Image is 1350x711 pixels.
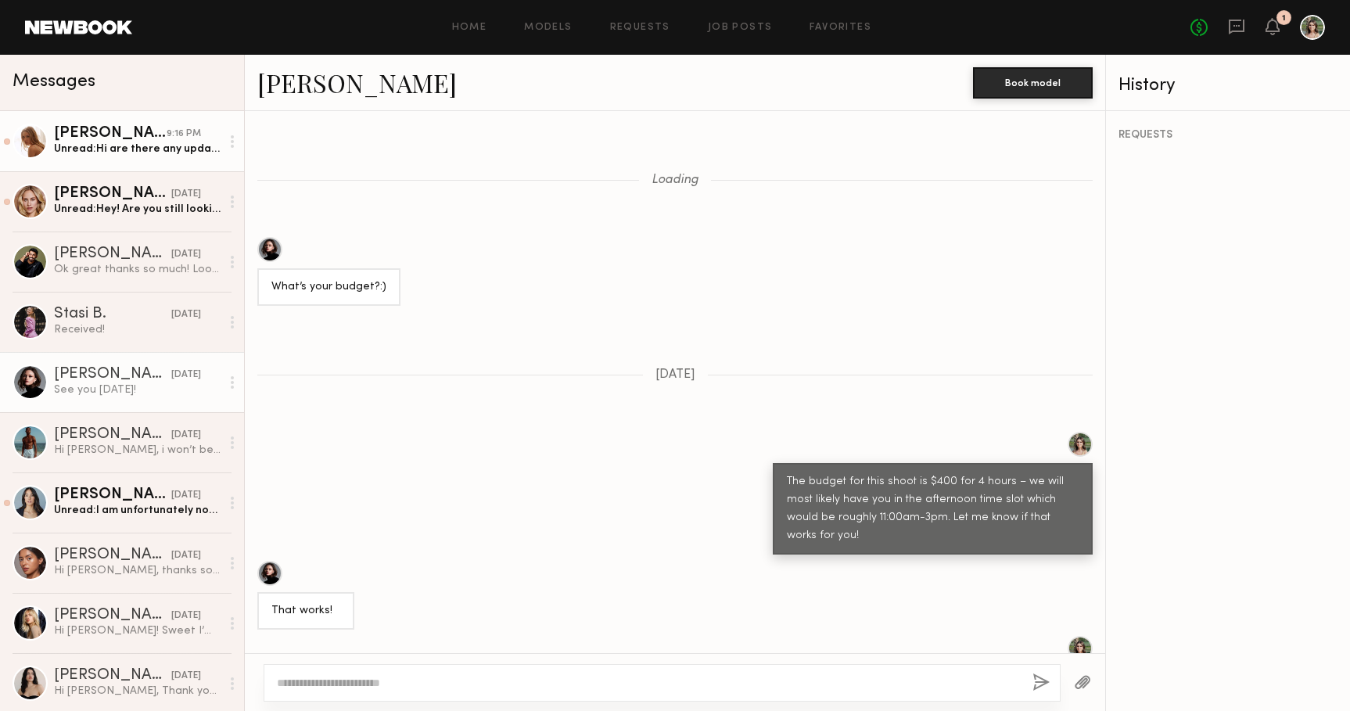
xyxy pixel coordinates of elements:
div: [PERSON_NAME] [54,548,171,563]
div: [PERSON_NAME] [54,668,171,684]
div: Ok great thanks so much! Looking forward to [DATE] and more after [54,262,221,277]
div: Stasi B. [54,307,171,322]
div: REQUESTS [1118,130,1337,141]
a: Models [524,23,572,33]
div: [PERSON_NAME] [54,246,171,262]
div: [DATE] [171,609,201,623]
div: Hi [PERSON_NAME], Thank you very much for reaching out, I appreciate it :D I am unfortunately boo... [54,684,221,698]
div: Unread: Hey! Are you still looking to shoot for [DATE]? I am avail [54,202,221,217]
div: 9:16 PM [167,127,201,142]
a: [PERSON_NAME] [257,66,457,99]
div: [PERSON_NAME] [54,487,171,503]
span: Loading [652,174,698,187]
div: [DATE] [171,187,201,202]
div: What’s your budget?:) [271,278,386,296]
div: History [1118,77,1337,95]
div: [DATE] [171,307,201,322]
div: [DATE] [171,368,201,382]
a: Favorites [810,23,871,33]
div: See you [DATE]! [54,382,221,397]
a: Book model [973,75,1093,88]
div: Hi [PERSON_NAME], thanks so much for reaching out and thinking of me for this shoot. The project ... [54,563,221,578]
div: Unread: I am unfortunately not in town this weekend :( [54,503,221,518]
div: [PERSON_NAME] [54,427,171,443]
a: Job Posts [708,23,773,33]
button: Book model [973,67,1093,99]
a: Requests [610,23,670,33]
span: Messages [13,73,95,91]
div: [PERSON_NAME] [54,186,171,202]
div: Unread: Hi are there any updates regarding the shoot ? Thank you . [54,142,221,156]
div: 1 [1282,14,1286,23]
div: Received! [54,322,221,337]
div: Hi [PERSON_NAME]! Sweet I’m available that day :) lmk the rate you had in mind Xox Demi [54,623,221,638]
div: [DATE] [171,669,201,684]
div: [DATE] [171,428,201,443]
div: [DATE] [171,247,201,262]
div: [PERSON_NAME] [54,367,171,382]
div: That works! [271,602,340,620]
div: Hi [PERSON_NAME], i won’t be available [DATE] afternoon because i have to be at the airport by 1:... [54,443,221,458]
div: [DATE] [171,548,201,563]
div: [DATE] [171,488,201,503]
span: [DATE] [655,368,695,382]
div: [PERSON_NAME] [54,608,171,623]
a: Home [452,23,487,33]
div: The budget for this shoot is $400 for 4 hours – we will most likely have you in the afternoon tim... [787,473,1079,545]
div: [PERSON_NAME] [54,126,167,142]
